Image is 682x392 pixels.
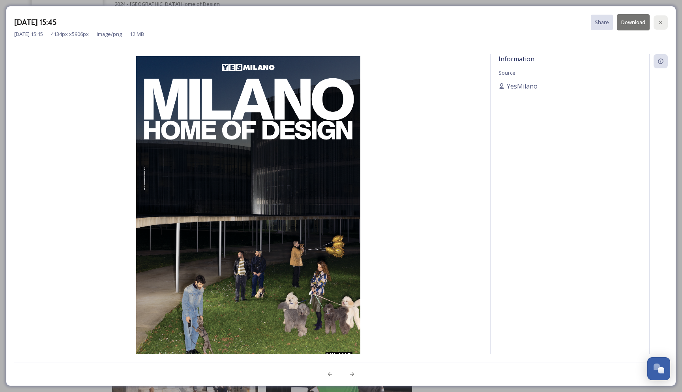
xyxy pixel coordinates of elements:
img: MHOD_SANAA.png [14,56,482,377]
span: Information [498,55,534,63]
button: Share [591,15,613,30]
span: [DATE] 15:45 [14,30,43,38]
h3: [DATE] 15:45 [14,17,56,28]
span: YesMilano [507,81,538,91]
span: image/png [97,30,122,38]
span: 12 MB [130,30,144,38]
button: Open Chat [647,357,670,380]
span: 4134 px x 5906 px [51,30,89,38]
button: Download [617,14,650,30]
span: Source [498,69,515,76]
